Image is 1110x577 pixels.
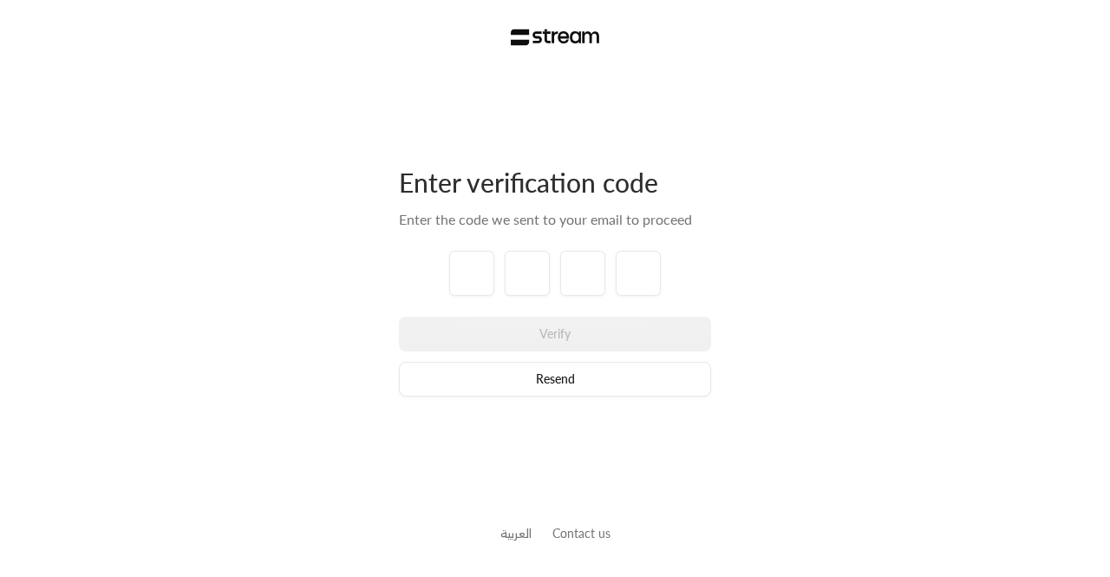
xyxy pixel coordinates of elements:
button: Resend [399,362,711,397]
a: العربية [500,517,532,549]
div: Enter verification code [399,166,711,199]
a: Contact us [552,526,610,541]
img: Stream Logo [511,29,600,46]
div: Enter the code we sent to your email to proceed [399,209,711,230]
button: Contact us [552,524,610,542]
